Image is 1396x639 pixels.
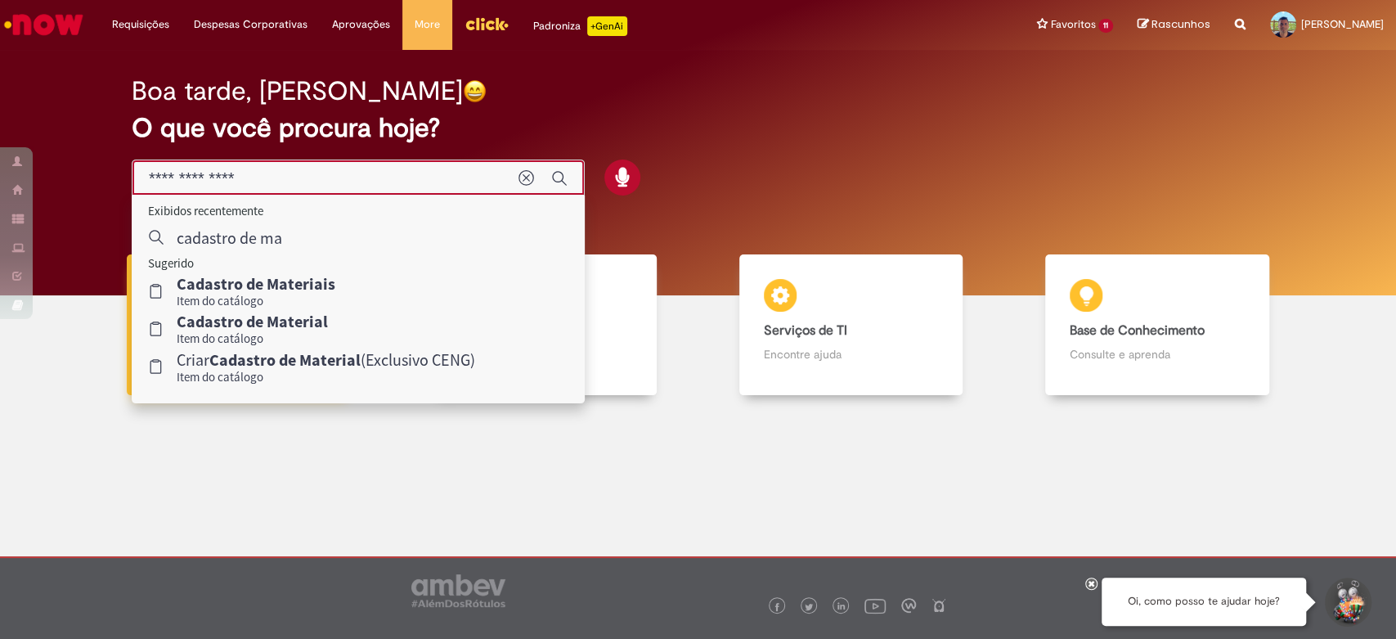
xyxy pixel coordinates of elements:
[2,8,86,41] img: ServiceNow
[415,16,440,33] span: More
[1322,578,1371,627] button: Iniciar Conversa de Suporte
[1098,19,1113,33] span: 11
[1004,254,1310,396] a: Base de Conhecimento Consulte e aprenda
[411,574,505,607] img: logo_footer_ambev_rotulo_gray.png
[1301,17,1384,31] span: [PERSON_NAME]
[1070,322,1205,339] b: Base de Conhecimento
[463,79,487,103] img: happy-face.png
[931,598,946,613] img: logo_footer_naosei.png
[587,16,627,36] p: +GenAi
[1151,16,1210,32] span: Rascunhos
[86,254,392,396] a: Tirar dúvidas Tirar dúvidas com Lupi Assist e Gen Ai
[132,114,1264,142] h2: O que você procura hoje?
[1102,578,1306,626] div: Oi, como posso te ajudar hoje?
[698,254,1004,396] a: Serviços de TI Encontre ajuda
[901,598,916,613] img: logo_footer_workplace.png
[1138,17,1210,33] a: Rascunhos
[533,16,627,36] div: Padroniza
[112,16,169,33] span: Requisições
[837,602,846,612] img: logo_footer_linkedin.png
[764,322,847,339] b: Serviços de TI
[864,595,886,616] img: logo_footer_youtube.png
[773,603,781,611] img: logo_footer_facebook.png
[805,603,813,611] img: logo_footer_twitter.png
[194,16,307,33] span: Despesas Corporativas
[764,346,938,362] p: Encontre ajuda
[132,77,463,106] h2: Boa tarde, [PERSON_NAME]
[465,11,509,36] img: click_logo_yellow_360x200.png
[1050,16,1095,33] span: Favoritos
[332,16,390,33] span: Aprovações
[1070,346,1244,362] p: Consulte e aprenda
